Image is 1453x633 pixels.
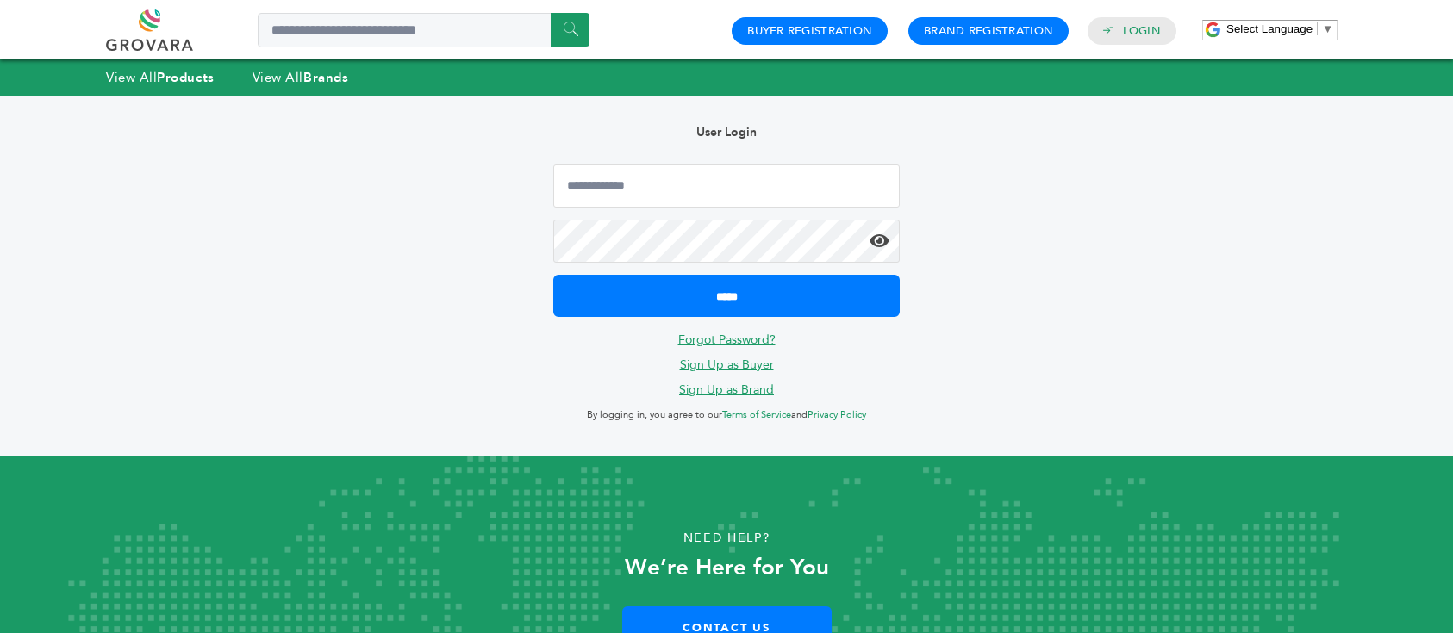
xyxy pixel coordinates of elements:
p: Need Help? [72,525,1380,551]
input: Search a product or brand... [258,13,589,47]
input: Password [553,220,900,263]
a: Privacy Policy [808,408,866,421]
a: Sign Up as Buyer [680,357,774,373]
span: ▼ [1322,22,1333,35]
a: Buyer Registration [747,23,872,39]
a: Login [1123,23,1161,39]
a: View AllProducts [106,69,215,86]
span: Select Language [1226,22,1313,35]
a: Select Language​ [1226,22,1333,35]
strong: Products [157,69,214,86]
b: User Login [696,124,757,140]
a: Brand Registration [924,23,1053,39]
a: View AllBrands [253,69,349,86]
p: By logging in, you agree to our and [553,405,900,425]
input: Email Address [553,164,900,208]
strong: Brands [303,69,348,86]
a: Sign Up as Brand [679,382,774,398]
strong: We’re Here for You [625,552,829,583]
a: Terms of Service [722,408,791,421]
a: Forgot Password? [678,332,776,348]
span: ​ [1317,22,1318,35]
